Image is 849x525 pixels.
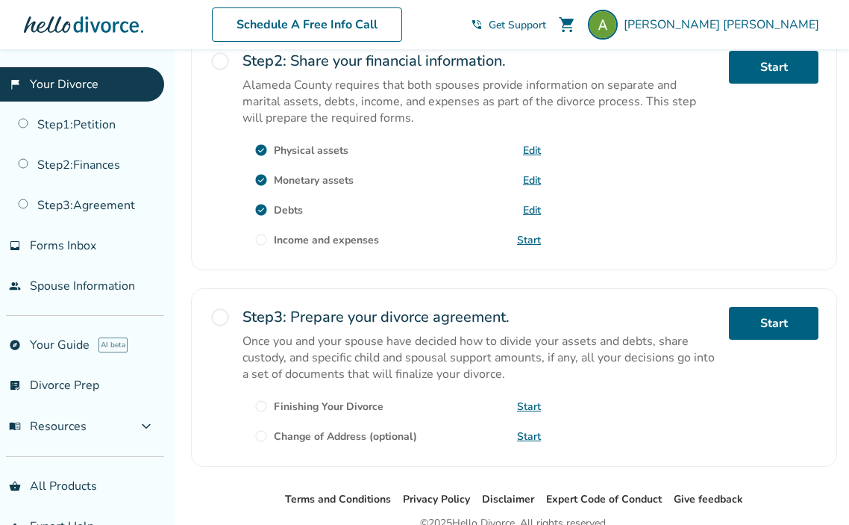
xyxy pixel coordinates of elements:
li: Disclaimer [482,491,534,509]
a: Terms and Conditions [285,492,391,506]
span: explore [9,339,21,351]
span: check_circle [254,173,268,187]
span: shopping_basket [9,480,21,492]
a: Edit [523,143,541,158]
span: AI beta [98,338,128,352]
img: Allison Bruley [588,10,618,40]
span: [PERSON_NAME] [PERSON_NAME] [624,16,825,33]
a: Privacy Policy [403,492,470,506]
div: Debts [274,203,303,217]
span: list_alt_check [9,379,21,391]
a: Start [729,307,818,340]
span: expand_more [137,417,155,435]
div: Finishing Your Divorce [274,400,383,414]
a: Start [517,429,541,444]
span: radio_button_unchecked [254,429,268,443]
li: Give feedback [674,491,743,509]
span: Forms Inbox [30,237,96,254]
span: radio_button_unchecked [254,233,268,246]
span: check_circle [254,203,268,217]
span: Get Support [489,18,546,32]
span: shopping_cart [558,16,576,34]
iframe: Chat Widget [774,453,849,525]
a: Edit [523,203,541,217]
span: flag_2 [9,78,21,90]
p: Once you and your spouse have decided how to divide your assets and debts, share custody, and spe... [242,333,717,382]
a: Expert Code of Conduct [546,492,662,506]
span: radio_button_unchecked [254,400,268,413]
strong: Step 3 : [242,307,286,327]
span: Resources [9,418,87,435]
p: Alameda County requires that both spouses provide information on separate and marital assets, deb... [242,77,717,126]
h2: Share your financial information. [242,51,717,71]
a: Start [517,400,541,414]
div: Income and expenses [274,233,379,247]
strong: Step 2 : [242,51,286,71]
span: inbox [9,240,21,252]
div: Physical assets [274,143,348,158]
a: Start [517,233,541,247]
a: Edit [523,173,541,187]
a: phone_in_talkGet Support [471,18,546,32]
span: radio_button_unchecked [210,307,231,328]
a: Schedule A Free Info Call [212,7,402,42]
span: check_circle [254,143,268,157]
a: Start [729,51,818,84]
span: phone_in_talk [471,19,483,31]
h2: Prepare your divorce agreement. [242,307,717,327]
span: menu_book [9,420,21,432]
span: radio_button_unchecked [210,51,231,72]
div: Change of Address (optional) [274,429,417,444]
div: Monetary assets [274,173,354,187]
span: people [9,280,21,292]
